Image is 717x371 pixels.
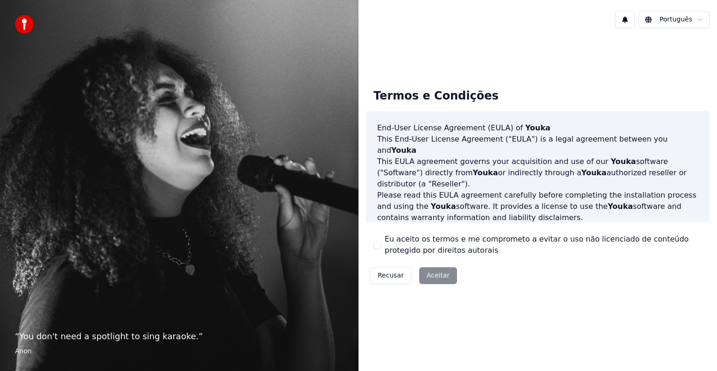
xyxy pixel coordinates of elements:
[366,81,506,111] div: Termos e Condições
[15,15,34,34] img: youka
[608,202,633,211] span: Youka
[370,267,412,284] button: Recusar
[525,123,550,132] span: Youka
[611,157,636,166] span: Youka
[581,168,606,177] span: Youka
[15,347,344,356] footer: Anon
[431,202,456,211] span: Youka
[377,190,698,223] p: Please read this EULA agreement carefully before completing the installation process and using th...
[15,330,344,343] p: “ You don't need a spotlight to sing karaoke. ”
[385,234,702,256] label: Eu aceito os termos e me comprometo a evitar o uso não licenciado de conteúdo protegido por direi...
[377,156,698,190] p: This EULA agreement governs your acquisition and use of our software ("Software") directly from o...
[391,146,416,155] span: Youka
[377,122,698,134] h3: End-User License Agreement (EULA) of
[377,134,698,156] p: This End-User License Agreement ("EULA") is a legal agreement between you and
[473,168,498,177] span: Youka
